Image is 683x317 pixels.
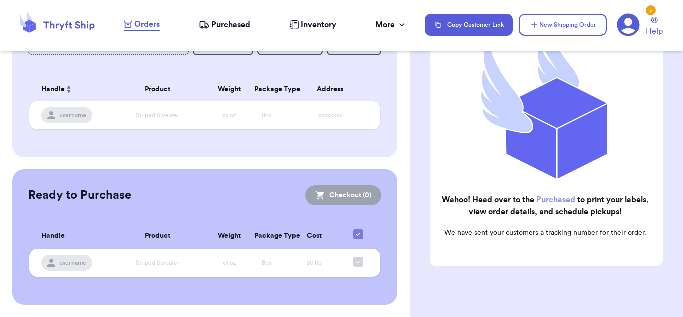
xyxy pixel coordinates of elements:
th: Weight [210,77,248,101]
th: Cost [286,223,342,249]
h2: Wahoo! Head over to the to print your labels, view order details, and schedule pickups! [438,194,653,218]
span: Purchased [211,19,250,31]
th: Address [286,77,380,101]
a: Purchased [536,196,575,204]
span: xx oz [222,260,236,266]
a: Help [646,17,663,37]
span: Striped Sweater [136,260,179,266]
a: Orders [124,18,160,31]
span: Handle [41,84,65,95]
th: Weight [210,223,248,249]
a: Inventory [290,19,336,31]
button: Sort ascending [65,83,73,95]
span: Striped Sweater [136,112,179,118]
span: Orders [134,18,160,30]
span: Handle [41,231,65,241]
span: username [59,259,86,267]
div: More [375,19,407,31]
button: New Shipping Order [519,14,607,36]
button: Checkout (0) [305,185,381,205]
span: $0.00 [306,260,322,266]
span: username [59,111,86,119]
a: 5 [617,13,640,36]
th: Product [105,77,210,101]
button: Copy Customer Link [425,14,513,36]
span: Box [262,112,272,118]
th: Package Type [248,223,286,249]
span: Inventory [301,19,336,31]
span: Box [262,260,272,266]
span: Help [646,25,663,37]
th: Package Type [248,77,286,101]
span: xx oz [222,112,236,118]
th: Product [105,223,210,249]
div: 5 [646,5,656,15]
p: We have sent your customers a tracking number for their order. [438,228,653,238]
h2: Ready to Purchase [28,187,131,203]
a: Purchased [199,19,250,31]
span: xxxxxxxx [318,112,342,118]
